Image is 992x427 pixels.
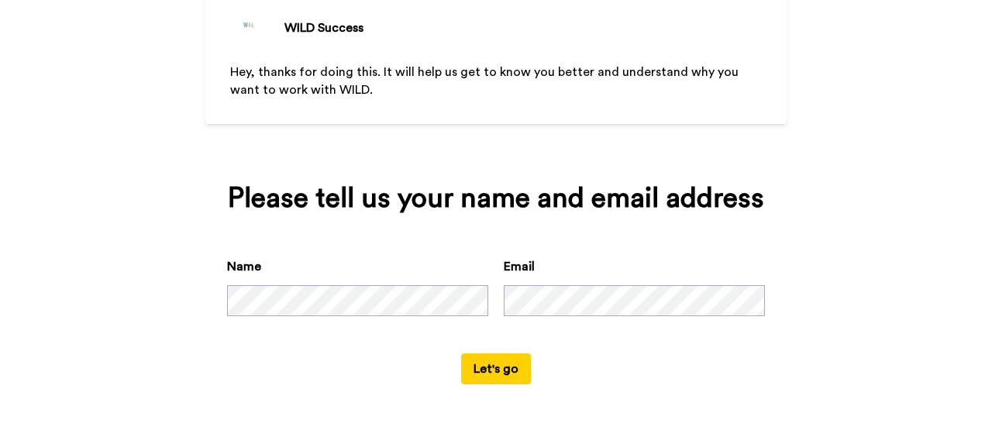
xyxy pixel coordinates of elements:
[230,66,742,96] span: Hey, thanks for doing this. It will help us get to know you better and understand why you want to...
[227,257,261,276] label: Name
[284,19,363,37] div: WILD Success
[461,353,531,384] button: Let's go
[227,183,765,214] div: Please tell us your name and email address
[504,257,535,276] label: Email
